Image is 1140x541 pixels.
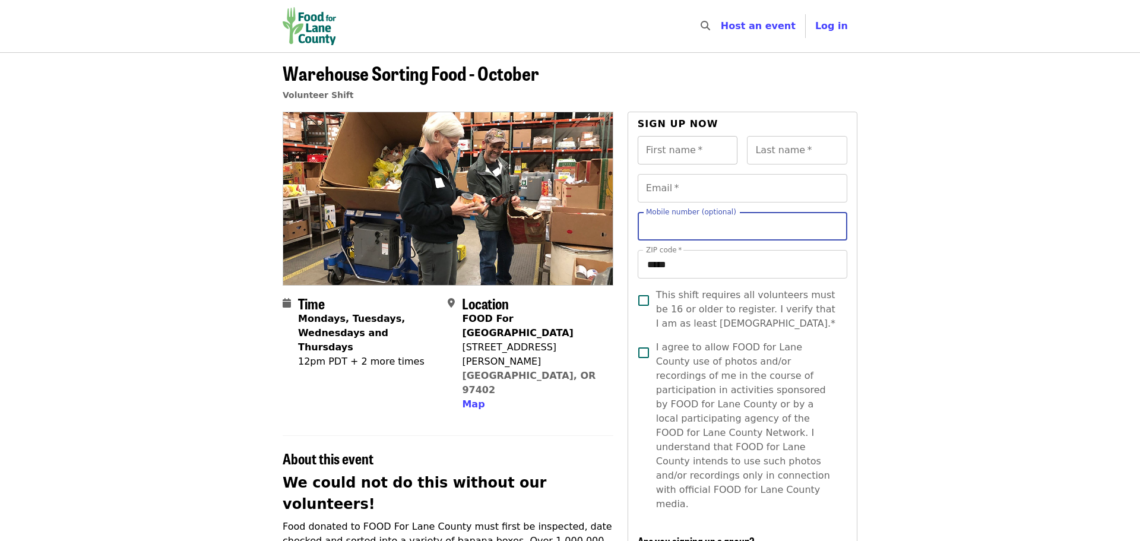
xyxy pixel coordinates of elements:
[656,340,838,511] span: I agree to allow FOOD for Lane County use of photos and/or recordings of me in the course of part...
[462,370,596,396] a: [GEOGRAPHIC_DATA], OR 97402
[815,20,848,31] span: Log in
[747,136,847,164] input: Last name
[298,313,405,353] strong: Mondays, Tuesdays, Wednesdays and Thursdays
[283,7,336,45] img: Food for Lane County - Home
[717,12,727,40] input: Search
[448,298,455,309] i: map-marker-alt icon
[283,90,354,100] a: Volunteer Shift
[638,250,847,279] input: ZIP code
[462,398,484,410] span: Map
[283,448,373,469] span: About this event
[646,208,736,216] label: Mobile number (optional)
[298,293,325,314] span: Time
[283,298,291,309] i: calendar icon
[298,355,438,369] div: 12pm PDT + 2 more times
[638,212,847,241] input: Mobile number (optional)
[646,246,682,254] label: ZIP code
[283,112,613,284] img: Warehouse Sorting Food - October organized by Food for Lane County
[638,118,718,129] span: Sign up now
[638,174,847,203] input: Email
[806,14,857,38] button: Log in
[462,397,484,412] button: Map
[638,136,738,164] input: First name
[283,59,539,87] span: Warehouse Sorting Food - October
[656,288,838,331] span: This shift requires all volunteers must be 16 or older to register. I verify that I am as least [...
[462,313,573,338] strong: FOOD For [GEOGRAPHIC_DATA]
[462,340,603,369] div: [STREET_ADDRESS][PERSON_NAME]
[462,293,509,314] span: Location
[701,20,710,31] i: search icon
[721,20,796,31] a: Host an event
[283,472,613,515] h2: We could not do this without our volunteers!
